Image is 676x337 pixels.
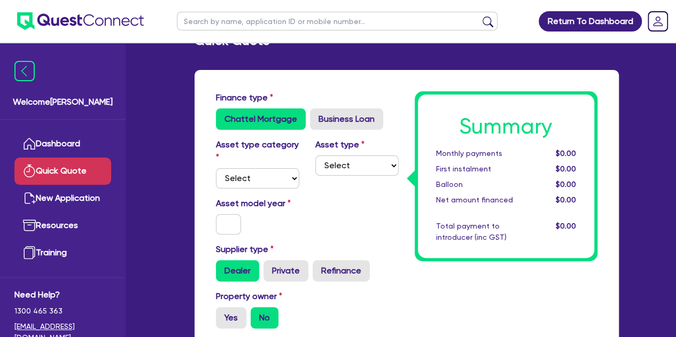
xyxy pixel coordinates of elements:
[23,246,36,259] img: training
[313,260,370,281] label: Refinance
[263,260,308,281] label: Private
[644,7,672,35] a: Dropdown toggle
[14,212,111,239] a: Resources
[310,108,383,130] label: Business Loan
[539,11,642,32] a: Return To Dashboard
[555,195,576,204] span: $0.00
[428,221,532,243] div: Total payment to introducer (inc GST)
[14,305,111,317] span: 1300 465 363
[14,185,111,212] a: New Application
[428,163,532,175] div: First instalment
[555,149,576,158] span: $0.00
[315,138,364,151] label: Asset type
[436,114,576,139] h1: Summary
[216,243,274,256] label: Supplier type
[23,219,36,232] img: resources
[555,222,576,230] span: $0.00
[13,96,113,108] span: Welcome [PERSON_NAME]
[555,180,576,189] span: $0.00
[428,194,532,206] div: Net amount financed
[216,290,282,303] label: Property owner
[251,307,278,328] label: No
[208,197,307,210] label: Asset model year
[216,260,259,281] label: Dealer
[177,12,498,30] input: Search by name, application ID or mobile number...
[555,164,576,173] span: $0.00
[216,91,273,104] label: Finance type
[428,179,532,190] div: Balloon
[428,148,532,159] div: Monthly payments
[216,138,299,164] label: Asset type category
[23,192,36,205] img: new-application
[14,61,35,81] img: icon-menu-close
[14,239,111,267] a: Training
[14,158,111,185] a: Quick Quote
[216,108,306,130] label: Chattel Mortgage
[216,307,246,328] label: Yes
[23,164,36,177] img: quick-quote
[14,130,111,158] a: Dashboard
[17,12,144,30] img: quest-connect-logo-blue
[14,288,111,301] span: Need Help?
